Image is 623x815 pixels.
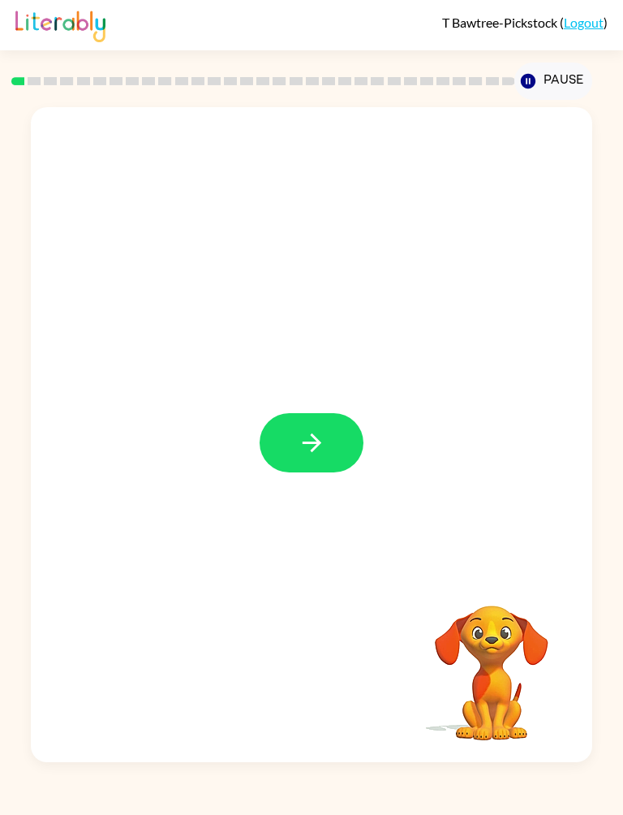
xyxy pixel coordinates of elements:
video: Your browser must support playing .mp4 files to use Literably. Please try using another browser. [410,580,573,743]
img: Literably [15,6,105,42]
button: Pause [514,63,591,100]
a: Logout [564,15,604,30]
div: ( ) [442,15,608,30]
span: T Bawtree-Pickstock [442,15,560,30]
